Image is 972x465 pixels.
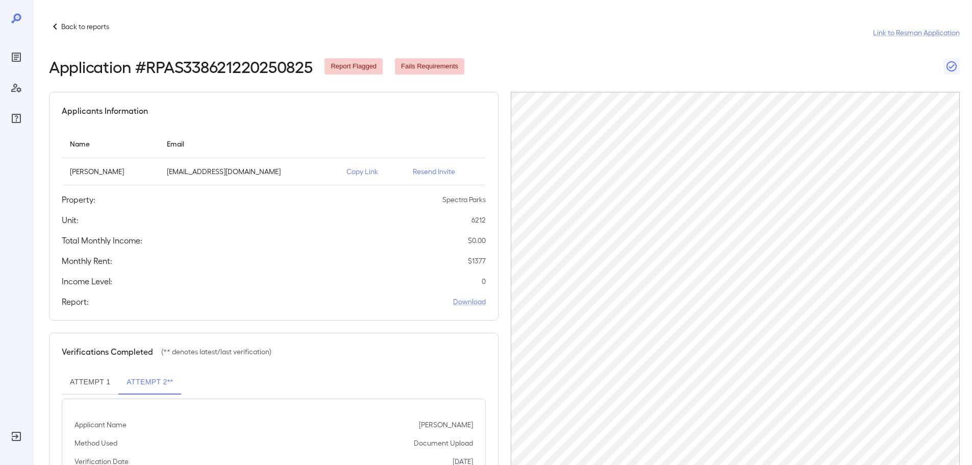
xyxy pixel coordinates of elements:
h5: Verifications Completed [62,346,153,358]
th: Email [159,129,338,158]
h5: Monthly Rent: [62,255,112,267]
div: FAQ [8,110,24,127]
p: [PERSON_NAME] [419,420,473,430]
p: Copy Link [346,166,396,177]
th: Name [62,129,159,158]
h5: Property: [62,193,95,206]
p: (** denotes latest/last verification) [161,347,271,357]
p: Spectra Parks [442,194,486,205]
h5: Income Level: [62,275,112,287]
p: $ 0.00 [468,235,486,246]
p: Method Used [74,438,117,448]
p: $ 1377 [468,256,486,266]
span: Report Flagged [325,62,383,71]
p: [EMAIL_ADDRESS][DOMAIN_NAME] [167,166,330,177]
p: 0 [482,276,486,286]
p: 6212 [471,215,486,225]
a: Download [453,297,486,307]
h5: Report: [62,296,89,308]
button: Close Report [943,58,960,75]
div: Manage Users [8,80,24,96]
p: Document Upload [414,438,473,448]
p: Applicant Name [74,420,127,430]
a: Link to Resman Application [873,28,960,38]
p: [PERSON_NAME] [70,166,151,177]
p: Back to reports [61,21,109,32]
h5: Unit: [62,214,79,226]
button: Attempt 1 [62,370,118,395]
button: Attempt 2** [118,370,181,395]
table: simple table [62,129,486,185]
div: Log Out [8,428,24,445]
p: Resend Invite [413,166,478,177]
span: Fails Requirements [395,62,464,71]
h5: Applicants Information [62,105,148,117]
div: Reports [8,49,24,65]
h5: Total Monthly Income: [62,234,142,247]
h2: Application # RPAS338621220250825 [49,57,312,76]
